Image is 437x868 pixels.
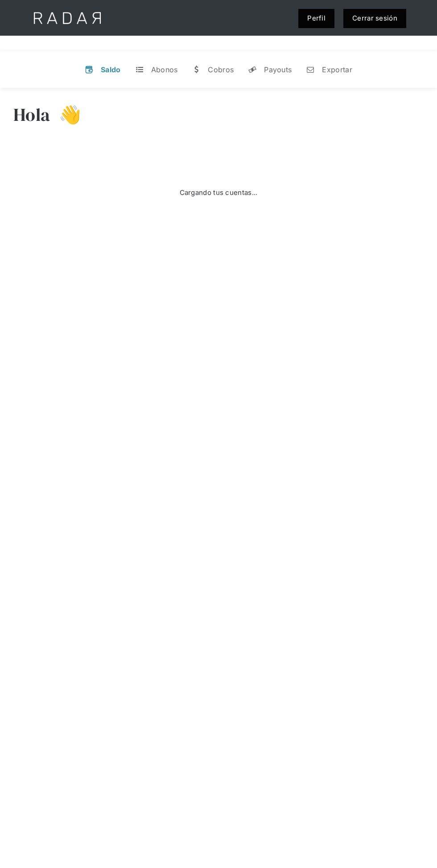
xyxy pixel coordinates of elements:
div: t [135,65,144,74]
div: Payouts [264,65,292,74]
h3: 👋 [50,103,81,126]
a: Cerrar sesión [343,9,406,28]
div: Cargando tus cuentas... [180,188,258,198]
div: n [306,65,315,74]
a: Perfil [298,9,334,28]
div: w [192,65,201,74]
div: Abonos [151,65,178,74]
h3: Hola [13,103,50,126]
div: y [248,65,257,74]
div: Exportar [322,65,352,74]
div: v [85,65,94,74]
div: Cobros [208,65,234,74]
div: Saldo [101,65,121,74]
